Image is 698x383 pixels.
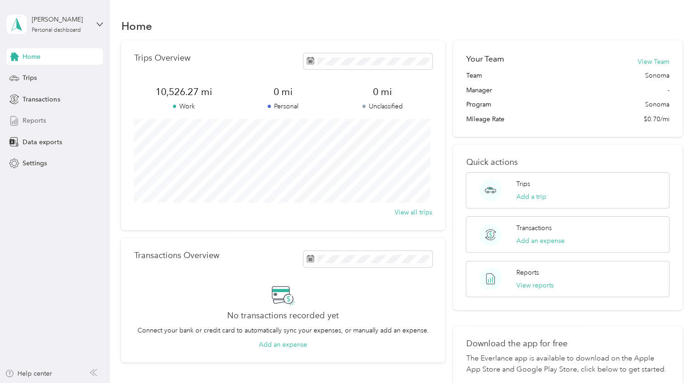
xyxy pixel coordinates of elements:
[516,268,539,277] p: Reports
[333,101,432,111] p: Unclassified
[333,85,432,98] span: 0 mi
[647,332,698,383] iframe: Everlance-gr Chat Button Frame
[466,158,669,167] p: Quick actions
[32,28,81,33] div: Personal dashboard
[134,85,233,98] span: 10,526.27 mi
[134,53,190,63] p: Trips Overview
[516,281,554,290] button: View reports
[23,116,46,125] span: Reports
[395,208,432,217] button: View all trips
[134,251,219,260] p: Transactions Overview
[227,311,339,321] h2: No transactions recorded yet
[23,73,37,83] span: Trips
[645,100,669,109] span: Sonoma
[466,71,481,80] span: Team
[516,179,530,189] p: Trips
[466,53,503,65] h2: Your Team
[137,326,429,335] p: Connect your bank or credit card to automatically sync your expenses, or manually add an expense.
[645,71,669,80] span: Sonoma
[134,101,233,111] p: Work
[23,158,47,168] span: Settings
[644,114,669,124] span: $0.70/mi
[466,114,504,124] span: Mileage Rate
[516,192,546,202] button: Add a trip
[668,85,669,95] span: -
[121,21,152,31] h1: Home
[466,100,491,109] span: Program
[516,236,565,246] button: Add an expense
[638,57,669,67] button: View Team
[32,15,89,24] div: [PERSON_NAME]
[234,85,333,98] span: 0 mi
[234,101,333,111] p: Personal
[466,339,669,349] p: Download the app for free
[259,340,307,349] button: Add an expense
[23,137,62,147] span: Data exports
[516,223,552,233] p: Transactions
[466,85,492,95] span: Manager
[466,353,669,375] p: The Everlance app is available to download on the Apple App Store and Google Play Store, click be...
[5,369,52,378] button: Help center
[23,95,60,104] span: Transactions
[23,52,40,62] span: Home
